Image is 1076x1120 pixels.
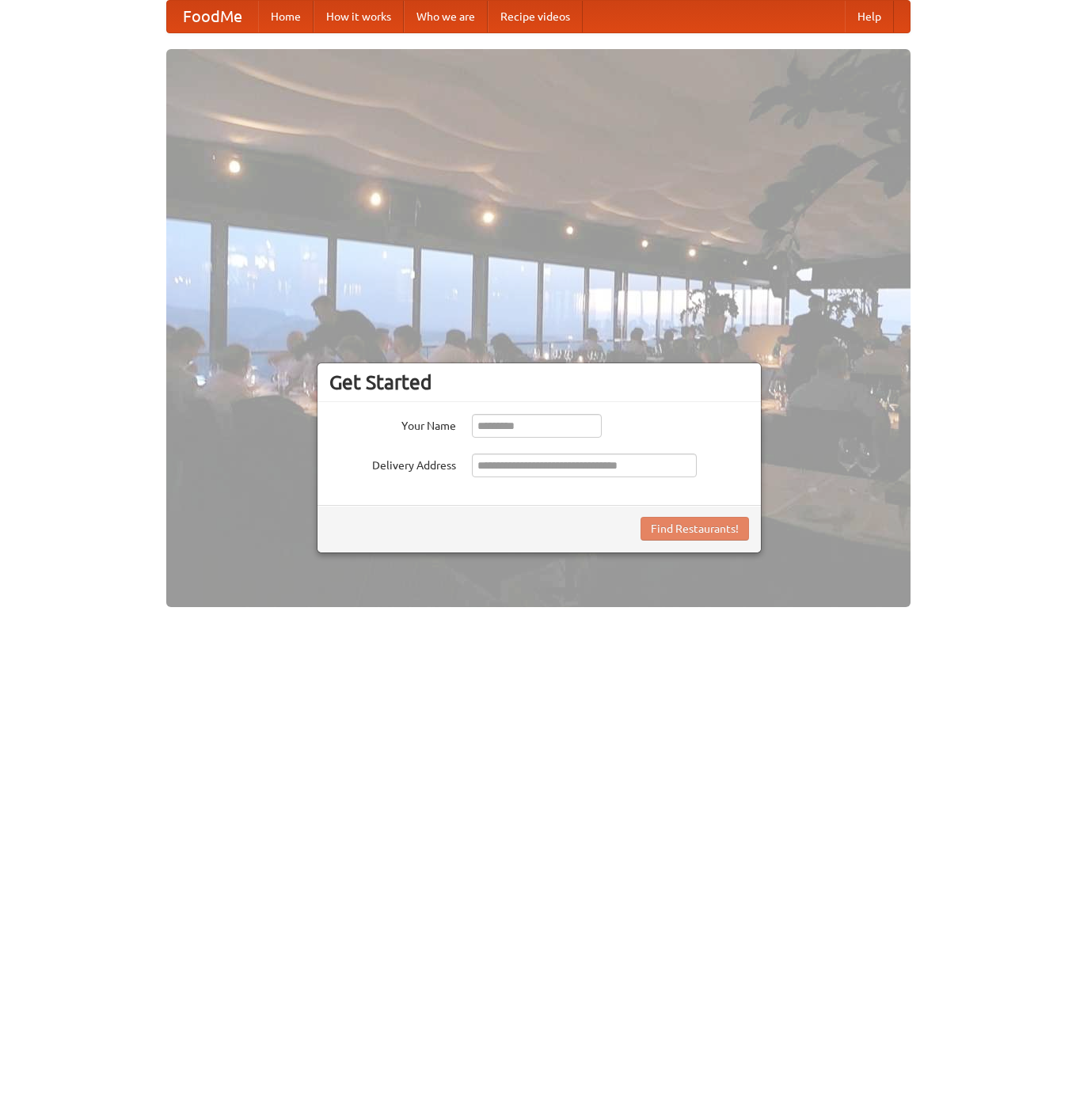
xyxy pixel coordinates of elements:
[329,414,456,434] label: Your Name
[641,517,749,541] button: Find Restaurants!
[314,1,404,32] a: How it works
[329,454,456,473] label: Delivery Address
[404,1,488,32] a: Who we are
[329,370,749,394] h3: Get Started
[167,1,258,32] a: FoodMe
[845,1,894,32] a: Help
[258,1,314,32] a: Home
[488,1,583,32] a: Recipe videos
